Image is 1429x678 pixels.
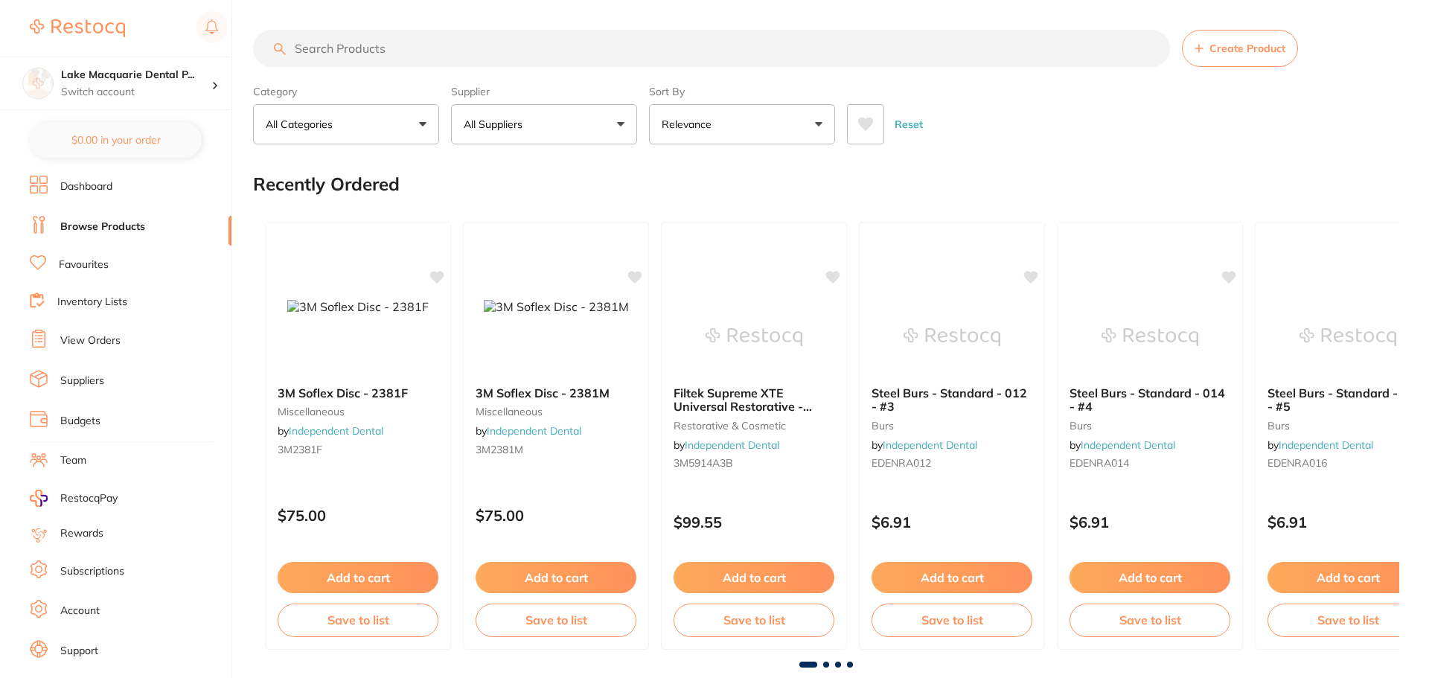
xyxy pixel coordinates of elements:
a: Budgets [60,414,100,429]
button: All Suppliers [451,104,637,144]
button: Add to cart [872,562,1032,593]
button: Add to cart [1267,562,1428,593]
a: Inventory Lists [57,295,127,310]
button: Save to list [1267,604,1428,636]
small: burs [1267,420,1428,432]
p: $75.00 [278,507,438,524]
img: Lake Macquarie Dental Practice [23,68,53,98]
label: Supplier [451,85,637,98]
small: burs [1070,420,1230,432]
a: Support [60,644,98,659]
p: $6.91 [872,514,1032,531]
small: burs [872,420,1032,432]
p: $6.91 [1267,514,1428,531]
p: Switch account [61,85,211,100]
button: Add to cart [278,562,438,593]
small: EDENRA014 [1070,457,1230,469]
b: Steel Burs - Standard - 016 - #5 [1267,386,1428,414]
p: $99.55 [674,514,834,531]
span: by [1070,438,1175,452]
button: All Categories [253,104,439,144]
button: Add to cart [674,562,834,593]
input: Search Products [253,30,1170,67]
button: Save to list [872,604,1032,636]
h2: Recently Ordered [253,174,400,195]
p: $75.00 [476,507,636,524]
small: miscellaneous [476,406,636,418]
a: Dashboard [60,179,112,194]
a: Independent Dental [487,424,581,438]
a: Independent Dental [883,438,977,452]
button: Save to list [278,604,438,636]
b: Steel Burs - Standard - 014 - #4 [1070,386,1230,414]
a: Browse Products [60,220,145,234]
span: Create Product [1209,42,1285,54]
small: EDENRA016 [1267,457,1428,469]
p: Relevance [662,117,717,132]
button: Add to cart [476,562,636,593]
img: Restocq Logo [30,19,125,37]
span: RestocqPay [60,491,118,506]
img: 3M Soflex Disc - 2381M [484,300,629,313]
img: RestocqPay [30,490,48,507]
h4: Lake Macquarie Dental Practice [61,68,211,83]
img: Filtek Supreme XTE Universal Restorative - Syringe **Buy 4 x Syringes **Receive 1 x Filtek Bulk F... [706,300,802,374]
a: Independent Dental [1279,438,1373,452]
span: by [872,438,977,452]
button: Create Product [1182,30,1298,67]
small: EDENRA012 [872,457,1032,469]
button: Reset [890,104,927,144]
button: Relevance [649,104,835,144]
a: Suppliers [60,374,104,388]
small: miscellaneous [278,406,438,418]
b: 3M Soflex Disc - 2381F [278,386,438,400]
span: by [476,424,581,438]
button: Save to list [1070,604,1230,636]
p: All Categories [266,117,339,132]
small: 3M5914A3B [674,457,834,469]
button: Add to cart [1070,562,1230,593]
a: Team [60,453,86,468]
small: 3M2381M [476,444,636,455]
p: All Suppliers [464,117,528,132]
img: Steel Burs - Standard - 012 - #3 [904,300,1000,374]
a: Subscriptions [60,564,124,579]
a: Favourites [59,258,109,272]
span: by [278,424,383,438]
span: by [1267,438,1373,452]
a: RestocqPay [30,490,118,507]
img: Steel Burs - Standard - 016 - #5 [1299,300,1396,374]
span: by [674,438,779,452]
p: $6.91 [1070,514,1230,531]
a: Independent Dental [289,424,383,438]
button: Save to list [674,604,834,636]
button: Save to list [476,604,636,636]
small: 3M2381F [278,444,438,455]
a: Rewards [60,526,103,541]
a: View Orders [60,333,121,348]
a: Account [60,604,100,618]
label: Sort By [649,85,835,98]
label: Category [253,85,439,98]
a: Independent Dental [685,438,779,452]
img: 3M Soflex Disc - 2381F [287,300,429,313]
b: 3M Soflex Disc - 2381M [476,386,636,400]
img: Steel Burs - Standard - 014 - #4 [1102,300,1198,374]
a: Independent Dental [1081,438,1175,452]
a: Restocq Logo [30,11,125,45]
small: restorative & cosmetic [674,420,834,432]
b: Filtek Supreme XTE Universal Restorative - Syringe **Buy 4 x Syringes **Receive 1 x Filtek Bulk F... [674,386,834,414]
button: $0.00 in your order [30,122,202,158]
b: Steel Burs - Standard - 012 - #3 [872,386,1032,414]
